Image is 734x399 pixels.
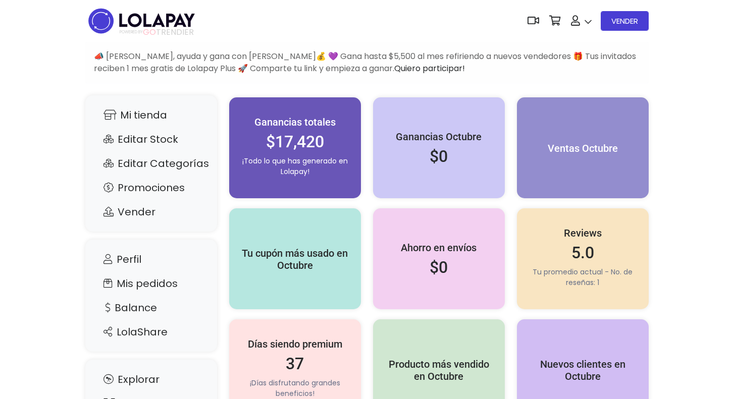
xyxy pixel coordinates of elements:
p: Tu promedio actual - No. de reseñas: 1 [527,267,639,288]
h2: $17,420 [239,132,351,151]
a: Promociones [95,178,207,197]
h5: Nuevos clientes en Octubre [527,358,639,382]
a: Vender [95,202,207,221]
a: Balance [95,298,207,317]
h2: $0 [383,147,495,166]
p: ¡Todo lo que has generado en Lolapay! [239,156,351,177]
h5: Ganancias totales [239,116,351,128]
a: Mis pedidos [95,274,207,293]
h2: 5.0 [527,243,639,262]
span: POWERED BY [120,29,143,35]
h2: $0 [383,258,495,277]
p: ¡Días disfrutando grandes beneficios! [239,378,351,399]
a: VENDER [601,11,649,31]
a: Perfil [95,250,207,269]
h5: Ventas Octubre [527,142,639,154]
h5: Días siendo premium [239,338,351,350]
a: Explorar [95,370,207,389]
a: LolaShare [95,322,207,341]
img: logo [85,5,198,37]
a: Mi tienda [95,105,207,125]
a: Editar Categorías [95,154,207,173]
h5: Ahorro en envíos [383,242,495,254]
span: TRENDIER [120,28,194,37]
h5: Producto más vendido en Octubre [383,358,495,382]
span: 📣 [PERSON_NAME], ayuda y gana con [PERSON_NAME]💰 💜 Gana hasta $5,500 al mes refiriendo a nuevos v... [94,50,636,74]
a: Quiero participar! [394,63,465,74]
a: Editar Stock [95,130,207,149]
h5: Ganancias Octubre [383,131,495,143]
h2: 37 [239,354,351,373]
span: GO [143,26,156,38]
h5: Reviews [527,227,639,239]
h5: Tu cupón más usado en Octubre [239,247,351,271]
